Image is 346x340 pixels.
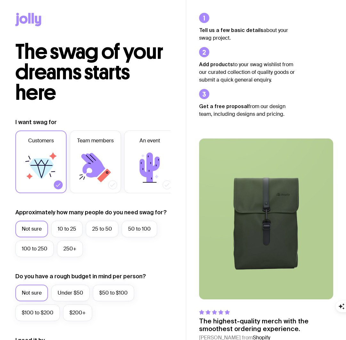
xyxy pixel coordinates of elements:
[15,304,60,321] label: $100 to $200
[86,221,118,237] label: 25 to 50
[199,103,248,109] strong: Get a free proposal
[28,137,54,145] span: Customers
[15,221,48,237] label: Not sure
[63,304,92,321] label: $200+
[199,27,263,33] strong: Tell us a few basic details
[77,137,114,145] span: Team members
[199,61,233,67] strong: Add products
[57,241,83,257] label: 250+
[93,285,134,301] label: $50 to $100
[15,273,146,280] label: Do you have a rough budget in mind per person?
[140,137,160,145] span: An event
[15,118,57,126] label: I want swag for
[15,39,163,105] span: The swag of your dreams starts here
[15,241,54,257] label: 100 to 250
[199,102,295,118] p: from our design team, including designs and pricing.
[15,285,48,301] label: Not sure
[122,221,157,237] label: 50 to 100
[199,26,295,42] p: about your swag project.
[199,317,333,333] p: The highest-quality merch with the smoothest ordering experience.
[51,285,90,301] label: Under $50
[15,209,167,216] label: Approximately how many people do you need swag for?
[51,221,83,237] label: 10 to 25
[199,60,295,84] p: to your swag wishlist from our curated collection of quality goods or submit a quick general enqu...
